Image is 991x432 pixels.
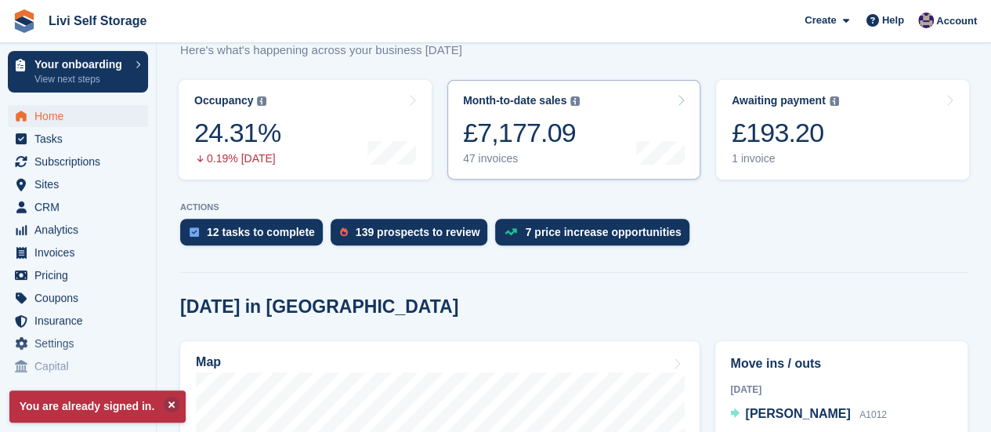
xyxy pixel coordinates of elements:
span: Insurance [34,310,128,332]
a: menu [8,264,148,286]
p: View next steps [34,72,128,86]
span: [PERSON_NAME] [745,407,850,420]
span: Pricing [34,264,128,286]
a: menu [8,173,148,195]
p: ACTIONS [180,202,967,212]
a: 139 prospects to review [331,219,496,253]
span: Analytics [34,219,128,241]
img: icon-info-grey-7440780725fd019a000dd9b08b2336e03edf1995a4989e88bcd33f0948082b44.svg [570,96,580,106]
span: CRM [34,196,128,218]
span: Invoices [34,241,128,263]
span: Capital [34,355,128,377]
div: 47 invoices [463,152,580,165]
a: menu [8,310,148,332]
div: Month-to-date sales [463,94,566,107]
span: A1012 [859,409,887,420]
h2: [DATE] in [GEOGRAPHIC_DATA] [180,296,458,318]
a: menu [8,332,148,354]
span: Help [882,13,904,28]
div: 139 prospects to review [356,226,480,238]
p: Here's what's happening across your business [DATE] [180,42,478,60]
span: Create [805,13,836,28]
h2: Move ins / outs [730,354,953,373]
a: menu [8,128,148,150]
a: Month-to-date sales £7,177.09 47 invoices [447,80,700,180]
span: Subscriptions [34,151,128,172]
a: menu [8,151,148,172]
div: 24.31% [194,117,280,149]
a: menu [8,241,148,263]
img: task-75834270c22a3079a89374b754ae025e5fb1db73e45f91037f5363f120a921f8.svg [190,227,199,237]
a: menu [8,105,148,127]
img: Jim [918,13,934,28]
a: Livi Self Storage [42,8,153,34]
a: Awaiting payment £193.20 1 invoice [716,80,969,180]
span: Tasks [34,128,128,150]
span: Settings [34,332,128,354]
div: 0.19% [DATE] [194,152,280,165]
a: Your onboarding View next steps [8,51,148,93]
a: 12 tasks to complete [180,219,331,253]
a: Occupancy 24.31% 0.19% [DATE] [179,80,432,180]
img: icon-info-grey-7440780725fd019a000dd9b08b2336e03edf1995a4989e88bcd33f0948082b44.svg [830,96,839,106]
a: menu [8,219,148,241]
img: prospect-51fa495bee0391a8d652442698ab0144808aea92771e9ea1ae160a38d050c398.svg [340,227,348,237]
span: Coupons [34,287,128,309]
h2: Map [196,355,221,369]
span: Sites [34,173,128,195]
p: Your onboarding [34,59,128,70]
img: price_increase_opportunities-93ffe204e8149a01c8c9dc8f82e8f89637d9d84a8eef4429ea346261dce0b2c0.svg [505,228,517,235]
a: 7 price increase opportunities [495,219,696,253]
div: [DATE] [730,383,953,397]
div: Occupancy [194,94,253,107]
div: 7 price increase opportunities [525,226,681,238]
img: icon-info-grey-7440780725fd019a000dd9b08b2336e03edf1995a4989e88bcd33f0948082b44.svg [257,96,266,106]
div: £193.20 [732,117,839,149]
div: 1 invoice [732,152,839,165]
a: menu [8,355,148,377]
img: stora-icon-8386f47178a22dfd0bd8f6a31ec36ba5ce8667c1dd55bd0f319d3a0aa187defe.svg [13,9,36,33]
a: [PERSON_NAME] A1012 [730,405,886,425]
span: Account [936,13,977,29]
p: You are already signed in. [9,390,186,423]
div: 12 tasks to complete [207,226,315,238]
div: £7,177.09 [463,117,580,149]
div: Awaiting payment [732,94,826,107]
a: menu [8,196,148,218]
a: menu [8,287,148,309]
span: Home [34,105,128,127]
